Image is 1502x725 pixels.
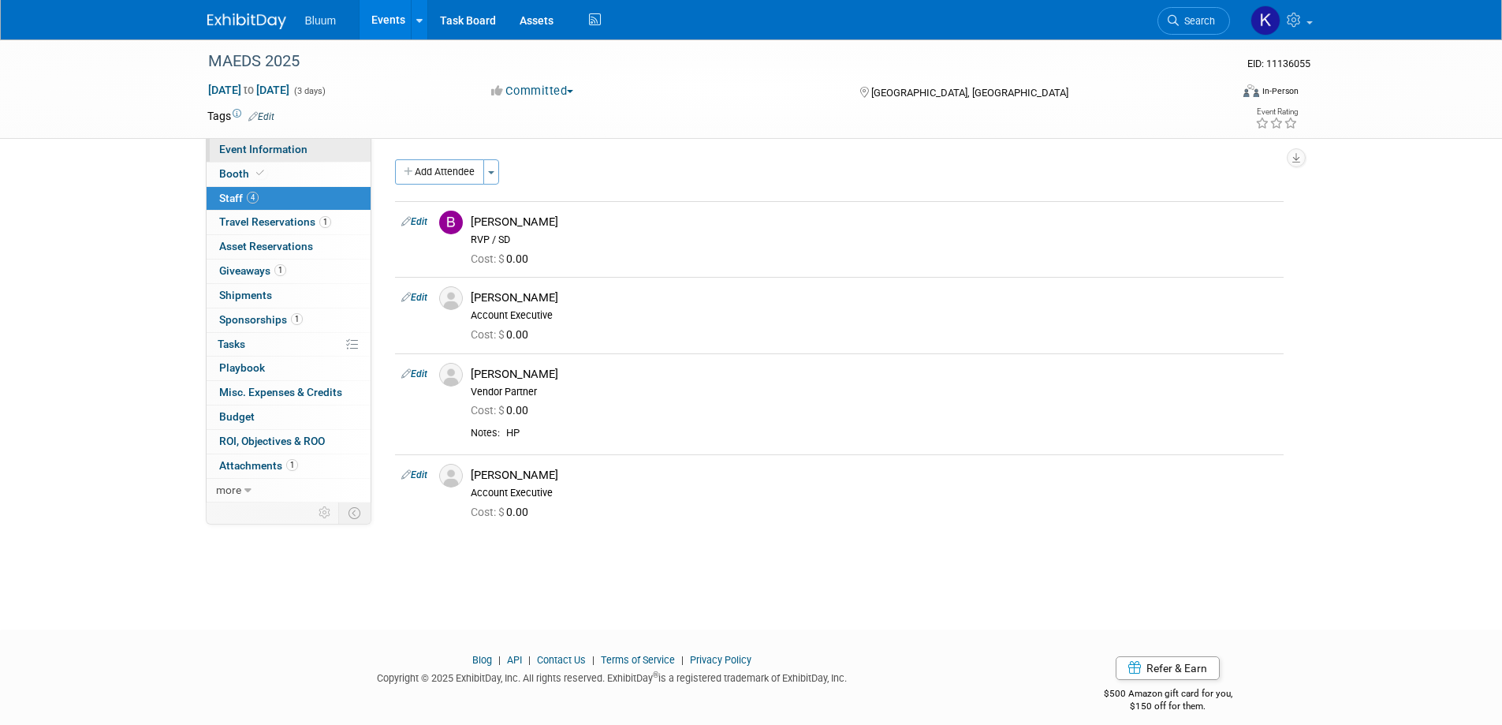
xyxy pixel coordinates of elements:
a: ROI, Objectives & ROO [207,430,371,454]
img: ExhibitDay [207,13,286,29]
span: | [677,654,688,666]
span: Cost: $ [471,252,506,265]
span: Travel Reservations [219,215,331,228]
span: 4 [247,192,259,204]
img: Associate-Profile-5.png [439,286,463,310]
a: more [207,479,371,503]
a: API [507,654,522,666]
a: Sponsorships1 [207,308,371,332]
span: 1 [291,313,303,325]
a: Edit [401,216,427,227]
span: 0.00 [471,328,535,341]
a: Giveaways1 [207,260,371,283]
div: Account Executive [471,309,1277,322]
span: Cost: $ [471,506,506,518]
a: Tasks [207,333,371,357]
a: Search [1157,7,1230,35]
span: Bluum [305,14,337,27]
a: Terms of Service [601,654,675,666]
img: Associate-Profile-5.png [439,363,463,387]
td: Tags [207,108,274,124]
a: Misc. Expenses & Credits [207,381,371,405]
span: | [494,654,505,666]
div: [PERSON_NAME] [471,290,1277,305]
a: Privacy Policy [690,654,751,666]
a: Refer & Earn [1116,656,1220,680]
span: 1 [286,459,298,471]
span: | [524,654,535,666]
a: Contact Us [537,654,586,666]
div: [PERSON_NAME] [471,215,1277,230]
span: Tasks [218,338,245,350]
span: Budget [219,410,255,423]
a: Edit [401,292,427,303]
img: Kellie Noller [1250,6,1280,36]
span: Cost: $ [471,328,506,341]
i: Booth reservation complete [256,169,264,178]
span: 0.00 [471,506,535,518]
sup: ® [653,671,658,679]
div: Event Format [1137,82,1299,106]
a: Event Information [207,138,371,162]
img: B.jpg [439,211,463,234]
a: Edit [401,469,427,480]
span: Search [1179,15,1215,27]
span: Giveaways [219,264,286,277]
button: Committed [486,83,580,99]
span: | [588,654,598,666]
span: 1 [319,216,331,228]
div: RVP / SD [471,234,1277,246]
span: Sponsorships [219,313,303,326]
a: Attachments1 [207,454,371,478]
div: MAEDS 2025 [203,47,1206,76]
a: Playbook [207,357,371,380]
a: Booth [207,163,371,186]
span: Cost: $ [471,404,506,417]
span: Event Information [219,143,307,155]
a: Budget [207,405,371,429]
a: Staff4 [207,187,371,211]
span: [GEOGRAPHIC_DATA], [GEOGRAPHIC_DATA] [871,87,1068,99]
span: Staff [219,192,259,204]
button: Add Attendee [395,159,484,185]
span: Misc. Expenses & Credits [219,386,342,398]
span: more [216,484,241,496]
div: Notes: [471,427,500,439]
a: Edit [401,368,427,379]
span: [DATE] [DATE] [207,83,290,97]
div: [PERSON_NAME] [471,367,1277,382]
a: Asset Reservations [207,235,371,259]
span: Booth [219,167,267,180]
td: Toggle Event Tabs [338,503,371,523]
span: Asset Reservations [219,240,313,252]
span: (3 days) [293,86,326,96]
span: Event ID: 11136055 [1247,58,1310,69]
div: Vendor Partner [471,386,1277,398]
a: Shipments [207,284,371,308]
span: Shipments [219,289,272,301]
a: Blog [472,654,492,666]
span: 1 [274,264,286,276]
span: ROI, Objectives & ROO [219,435,325,447]
span: 0.00 [471,252,535,265]
div: HP [506,427,1277,440]
div: [PERSON_NAME] [471,468,1277,483]
a: Travel Reservations1 [207,211,371,234]
img: Format-Inperson.png [1243,84,1259,97]
div: Event Rating [1255,108,1298,116]
span: 0.00 [471,404,535,417]
div: Account Executive [471,487,1277,499]
span: Playbook [219,361,265,374]
img: Associate-Profile-5.png [439,464,463,488]
span: to [241,84,256,96]
div: In-Person [1262,85,1299,97]
span: Attachments [219,459,298,472]
td: Personalize Event Tab Strip [311,503,339,523]
a: Edit [248,111,274,122]
div: Copyright © 2025 ExhibitDay, Inc. All rights reserved. ExhibitDay is a registered trademark of Ex... [207,667,1018,686]
div: $500 Amazon gift card for you, [1041,677,1295,713]
div: $150 off for them. [1041,700,1295,713]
